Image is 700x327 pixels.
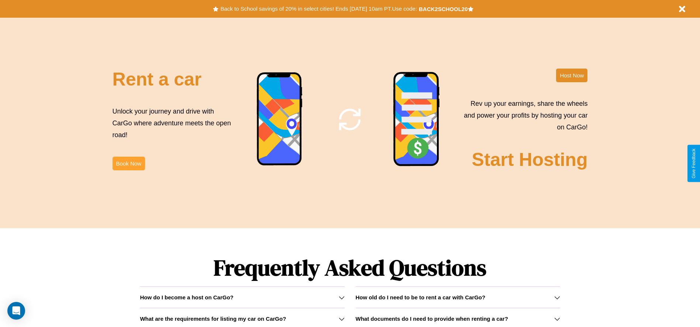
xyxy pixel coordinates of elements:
[218,4,418,14] button: Back to School savings of 20% in select cities! Ends [DATE] 10am PT.Use code:
[472,149,588,170] h2: Start Hosting
[7,302,25,320] div: Open Intercom Messenger
[140,316,286,322] h3: What are the requirements for listing my car on CarGo?
[113,105,234,141] p: Unlock your journey and drive with CarGo where adventure meets the open road!
[419,6,468,12] b: BACK2SCHOOL20
[140,249,560,286] h1: Frequently Asked Questions
[113,69,202,90] h2: Rent a car
[256,72,303,167] img: phone
[113,157,145,170] button: Book Now
[691,149,696,178] div: Give Feedback
[459,98,587,133] p: Rev up your earnings, share the wheels and power your profits by hosting your car on CarGo!
[556,69,587,82] button: Host Now
[356,316,508,322] h3: What documents do I need to provide when renting a car?
[356,294,486,300] h3: How old do I need to be to rent a car with CarGo?
[140,294,233,300] h3: How do I become a host on CarGo?
[393,72,440,167] img: phone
